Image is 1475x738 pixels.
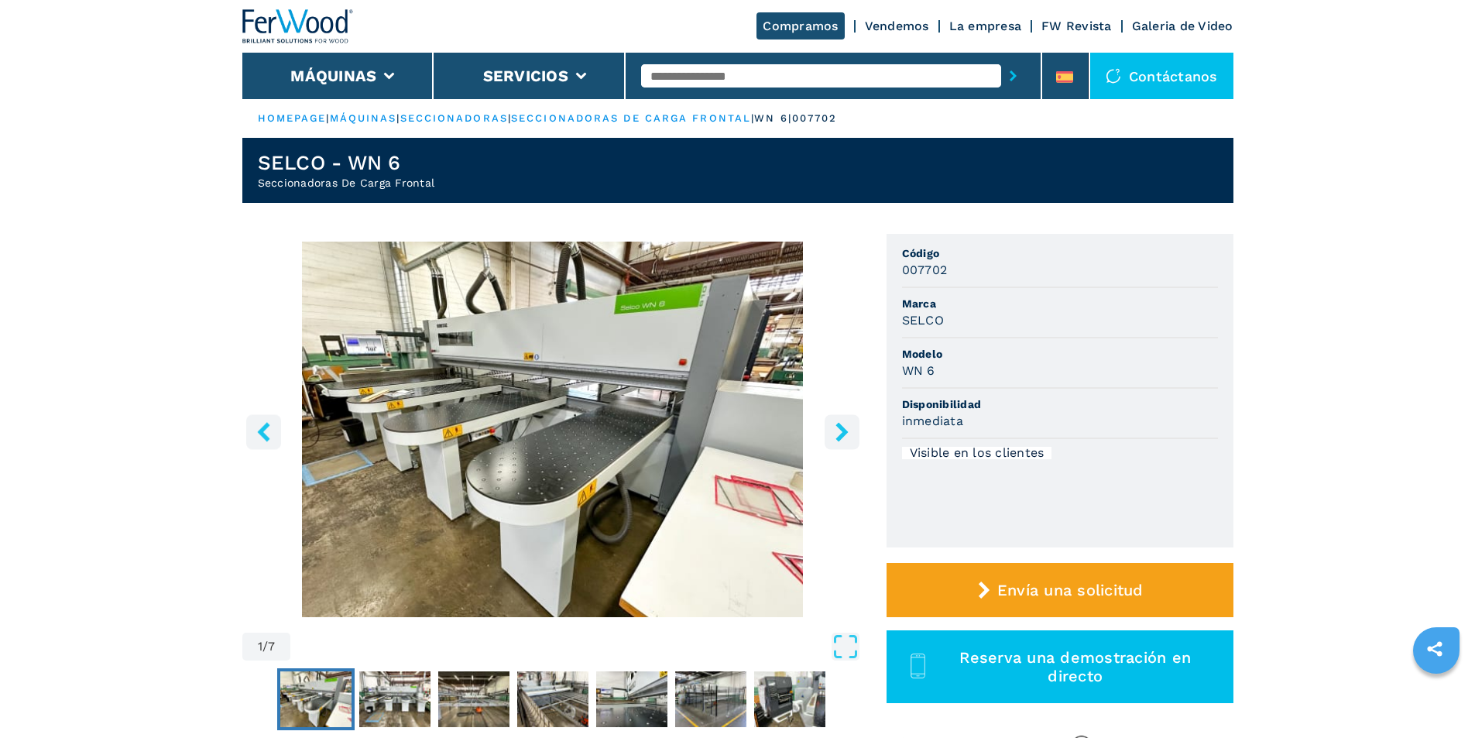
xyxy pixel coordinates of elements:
span: Marca [902,296,1218,311]
span: | [751,112,754,124]
button: Go to Slide 7 [751,668,828,730]
span: | [396,112,400,124]
img: 93ef418a5732accfe34a946f7b894340 [280,671,352,727]
button: Reserva una demostración en directo [887,630,1233,703]
button: Go to Slide 4 [514,668,592,730]
h3: inmediata [902,412,963,430]
a: HOMEPAGE [258,112,327,124]
img: 084e81b507585316e69b6d0e2d49660f [675,671,746,727]
h3: 007702 [902,261,948,279]
a: sharethis [1415,630,1454,668]
a: FW Revista [1041,19,1112,33]
span: Envía una solicitud [997,581,1144,599]
button: Envía una solicitud [887,563,1233,617]
nav: Thumbnail Navigation [242,668,863,730]
img: Seccionadoras De Carga Frontal SELCO WN 6 [242,242,863,617]
button: right-button [825,414,859,449]
img: df0bf252a336703d135d7860d5e05c37 [359,671,430,727]
iframe: Chat [1409,668,1463,726]
img: abd1bd9e3ce6ed0b084ce61f90a082eb [438,671,509,727]
p: wn 6 | [754,112,792,125]
div: Visible en los clientes [902,447,1052,459]
h1: SELCO - WN 6 [258,150,435,175]
span: | [508,112,511,124]
a: La empresa [949,19,1022,33]
button: Máquinas [290,67,376,85]
a: máquinas [330,112,397,124]
a: Compramos [756,12,844,39]
div: Contáctanos [1090,53,1233,99]
img: 5b6ed36f867f93bed2c122cca07f7261 [517,671,588,727]
button: Go to Slide 6 [672,668,750,730]
span: Disponibilidad [902,396,1218,412]
img: Contáctanos [1106,68,1121,84]
h2: Seccionadoras De Carga Frontal [258,175,435,191]
span: 7 [268,640,275,653]
a: seccionadoras [400,112,508,124]
div: Go to Slide 1 [242,242,863,617]
button: Go to Slide 1 [277,668,355,730]
span: 1 [258,640,262,653]
button: submit-button [1001,58,1025,94]
img: Ferwood [242,9,354,43]
h3: SELCO [902,311,944,329]
button: Go to Slide 3 [435,668,513,730]
button: left-button [246,414,281,449]
span: Modelo [902,346,1218,362]
button: Go to Slide 2 [356,668,434,730]
p: 007702 [792,112,838,125]
img: 6aa436fcc65f73394c4d62d9e748a9a6 [596,671,667,727]
h3: WN 6 [902,362,935,379]
img: 5554fca282a4e39f9c58f6bc9bba9240 [754,671,825,727]
button: Open Fullscreen [294,633,859,661]
a: seccionadoras de carga frontal [511,112,751,124]
span: | [326,112,329,124]
span: / [262,640,268,653]
a: Galeria de Video [1132,19,1233,33]
button: Go to Slide 5 [593,668,671,730]
a: Vendemos [865,19,929,33]
button: Servicios [483,67,568,85]
span: Reserva una demostración en directo [935,648,1215,685]
span: Código [902,245,1218,261]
